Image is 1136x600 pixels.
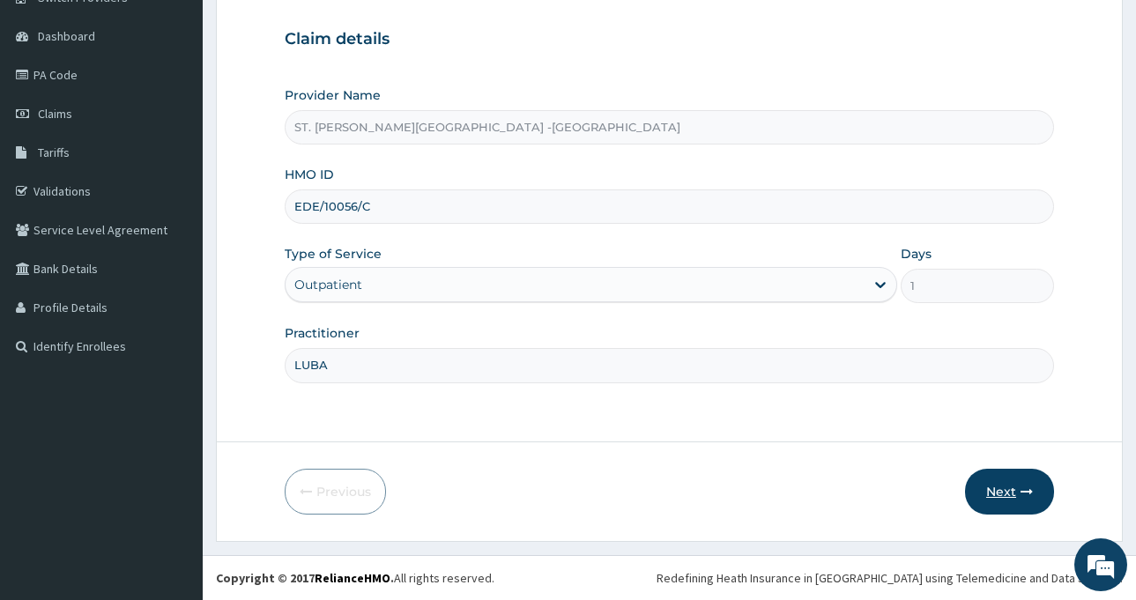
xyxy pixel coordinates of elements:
label: Practitioner [285,324,360,342]
div: Redefining Heath Insurance in [GEOGRAPHIC_DATA] using Telemedicine and Data Science! [657,569,1123,587]
h3: Claim details [285,30,1054,49]
input: Enter Name [285,348,1054,382]
span: Dashboard [38,28,95,44]
button: Next [965,469,1054,515]
span: Claims [38,106,72,122]
div: Outpatient [294,276,362,293]
strong: Copyright © 2017 . [216,570,394,586]
span: Tariffs [38,144,70,160]
input: Enter HMO ID [285,189,1054,224]
label: Days [901,245,932,263]
a: RelianceHMO [315,570,390,586]
label: HMO ID [285,166,334,183]
label: Provider Name [285,86,381,104]
label: Type of Service [285,245,382,263]
button: Previous [285,469,386,515]
footer: All rights reserved. [203,555,1136,600]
